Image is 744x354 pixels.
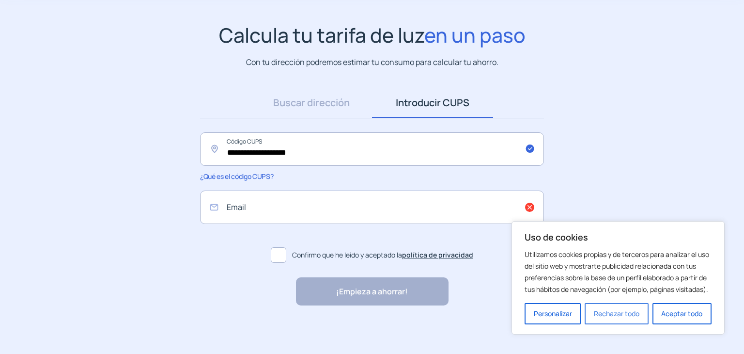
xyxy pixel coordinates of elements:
a: política de privacidad [402,250,473,259]
a: Introducir CUPS [372,88,493,118]
div: Uso de cookies [511,221,725,335]
button: Aceptar todo [652,303,712,324]
a: Buscar dirección [251,88,372,118]
p: Con tu dirección podremos estimar tu consumo para calcular tu ahorro. [246,56,498,68]
button: Personalizar [525,303,581,324]
span: ¿Qué es el código CUPS? [200,172,273,181]
p: Utilizamos cookies propias y de terceros para analizar el uso del sitio web y mostrarte publicida... [525,249,712,295]
span: Confirmo que he leído y aceptado la [292,250,473,260]
span: en un paso [424,21,526,48]
p: Uso de cookies [525,231,712,243]
button: Rechazar todo [585,303,648,324]
h1: Calcula tu tarifa de luz [219,23,526,47]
